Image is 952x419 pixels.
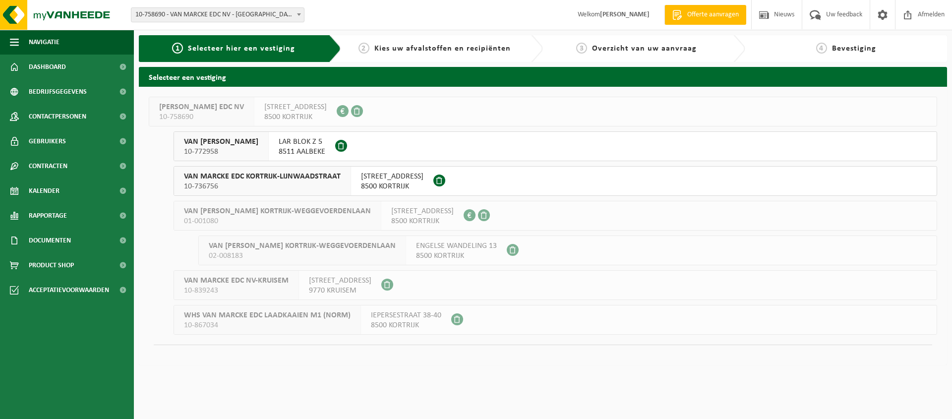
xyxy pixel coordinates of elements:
span: ENGELSE WANDELING 13 [416,241,497,251]
span: [STREET_ADDRESS] [391,206,454,216]
span: Acceptatievoorwaarden [29,278,109,302]
span: [PERSON_NAME] EDC NV [159,102,244,112]
span: Bevestiging [832,45,876,53]
span: [STREET_ADDRESS] [264,102,327,112]
span: 10-758690 - VAN MARCKE EDC NV - KORTRIJK [131,8,304,22]
span: VAN [PERSON_NAME] KORTRIJK-WEGGEVOERDENLAAN [184,206,371,216]
span: 3 [576,43,587,54]
span: Selecteer hier een vestiging [188,45,295,53]
span: 10-758690 [159,112,244,122]
span: 9770 KRUISEM [309,286,371,296]
span: WHS VAN MARCKE EDC LAADKAAIEN M1 (NORM) [184,310,351,320]
span: 1 [172,43,183,54]
button: VAN [PERSON_NAME] 10-772958 LAR BLOK Z 58511 AALBEKE [174,131,937,161]
span: [STREET_ADDRESS] [309,276,371,286]
span: 8500 KORTRIJK [391,216,454,226]
span: VAN MARCKE EDC NV-KRUISEM [184,276,289,286]
span: 10-772958 [184,147,258,157]
span: VAN MARCKE EDC KORTRIJK-LIJNWAADSTRAAT [184,172,341,181]
a: Offerte aanvragen [664,5,746,25]
span: LAR BLOK Z 5 [279,137,325,147]
span: 01-001080 [184,216,371,226]
span: Rapportage [29,203,67,228]
span: Bedrijfsgegevens [29,79,87,104]
span: 10-758690 - VAN MARCKE EDC NV - KORTRIJK [131,7,304,22]
span: VAN [PERSON_NAME] KORTRIJK-WEGGEVOERDENLAAN [209,241,396,251]
span: Offerte aanvragen [685,10,741,20]
span: Kies uw afvalstoffen en recipiënten [374,45,511,53]
span: 8500 KORTRIJK [264,112,327,122]
span: 10-736756 [184,181,341,191]
span: Contactpersonen [29,104,86,129]
span: Navigatie [29,30,59,55]
span: Kalender [29,179,59,203]
span: 8500 KORTRIJK [361,181,423,191]
span: 2 [358,43,369,54]
span: Product Shop [29,253,74,278]
span: 10-867034 [184,320,351,330]
span: 8500 KORTRIJK [416,251,497,261]
span: Overzicht van uw aanvraag [592,45,697,53]
span: 8511 AALBEKE [279,147,325,157]
span: 8500 KORTRIJK [371,320,441,330]
span: [STREET_ADDRESS] [361,172,423,181]
span: Contracten [29,154,67,179]
span: Gebruikers [29,129,66,154]
span: Documenten [29,228,71,253]
button: VAN MARCKE EDC KORTRIJK-LIJNWAADSTRAAT 10-736756 [STREET_ADDRESS]8500 KORTRIJK [174,166,937,196]
span: VAN [PERSON_NAME] [184,137,258,147]
span: 10-839243 [184,286,289,296]
span: 4 [816,43,827,54]
span: Dashboard [29,55,66,79]
strong: [PERSON_NAME] [600,11,650,18]
h2: Selecteer een vestiging [139,67,947,86]
span: 02-008183 [209,251,396,261]
span: IEPERSESTRAAT 38-40 [371,310,441,320]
